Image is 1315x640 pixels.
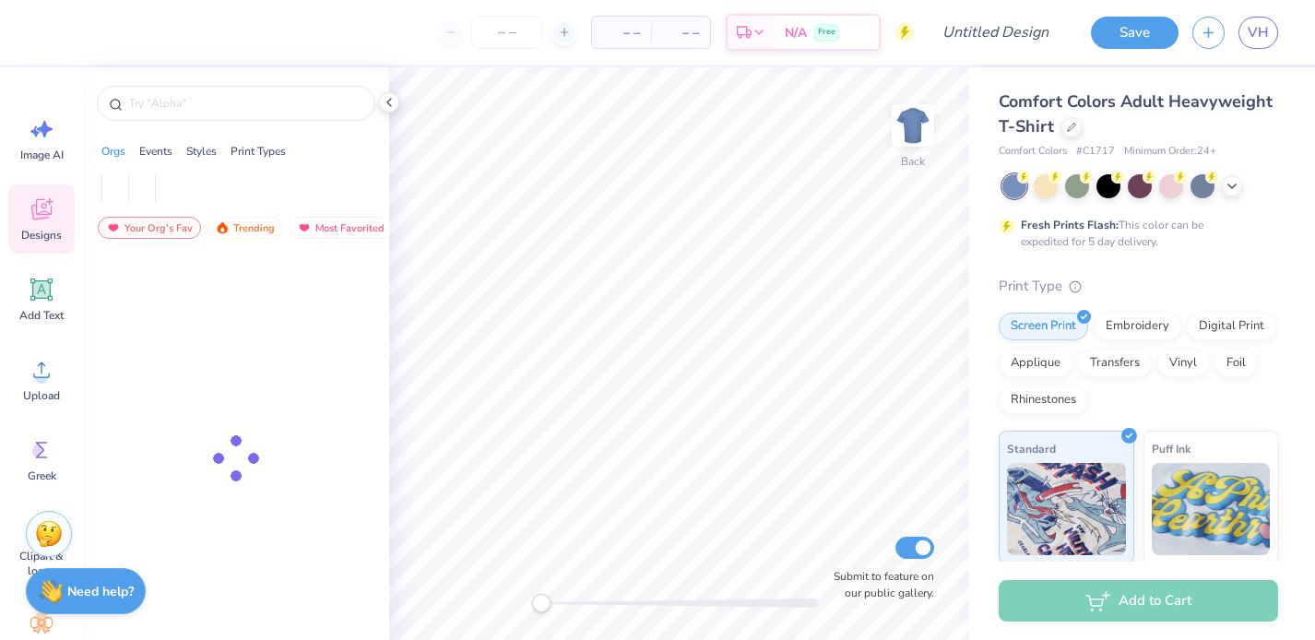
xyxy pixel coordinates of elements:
a: VH [1238,17,1278,49]
div: Your Org's Fav [98,217,201,239]
span: Minimum Order: 24 + [1124,144,1216,160]
span: Clipart & logos [11,549,72,578]
input: – – [471,16,543,49]
img: Puff Ink [1152,463,1271,555]
span: Image AI [20,148,64,162]
div: Embroidery [1094,313,1181,340]
div: This color can be expedited for 5 day delivery. [1021,217,1248,250]
div: Styles [186,143,217,160]
div: Print Type [999,276,1278,297]
div: Orgs [101,143,125,160]
div: Trending [207,217,283,239]
span: Standard [1007,439,1056,458]
span: # C1717 [1076,144,1115,160]
div: Foil [1214,350,1258,377]
img: Back [894,107,931,144]
div: Back [901,153,925,170]
label: Submit to feature on our public gallery. [823,568,934,601]
span: – – [662,23,699,42]
input: Try "Alpha" [127,94,363,113]
span: Comfort Colors Adult Heavyweight T-Shirt [999,90,1273,137]
div: Print Types [231,143,286,160]
span: Designs [21,228,62,243]
div: Digital Print [1187,313,1276,340]
span: Add Text [19,308,64,323]
div: Events [139,143,172,160]
input: Untitled Design [928,14,1063,51]
div: Screen Print [999,313,1088,340]
span: Comfort Colors [999,144,1067,160]
span: Greek [28,468,56,483]
img: most_fav.gif [106,221,121,234]
div: Most Favorited [289,217,393,239]
div: Rhinestones [999,386,1088,414]
div: Vinyl [1157,350,1209,377]
span: Free [818,26,835,39]
img: most_fav.gif [297,221,312,234]
div: Accessibility label [532,594,551,612]
span: N/A [785,23,807,42]
div: Transfers [1078,350,1152,377]
button: Save [1091,17,1179,49]
img: Standard [1007,463,1126,555]
span: VH [1248,22,1269,43]
strong: Need help? [67,583,134,600]
strong: Fresh Prints Flash: [1021,218,1119,232]
span: – – [603,23,640,42]
div: Applique [999,350,1072,377]
img: trending.gif [215,221,230,234]
span: Upload [23,388,60,403]
span: Puff Ink [1152,439,1191,458]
